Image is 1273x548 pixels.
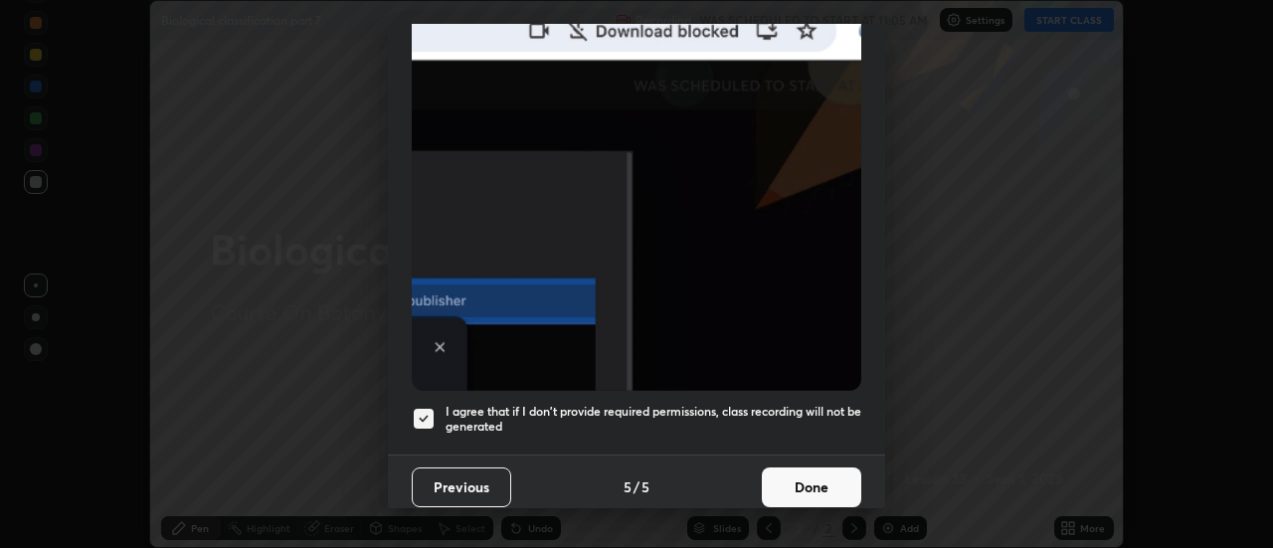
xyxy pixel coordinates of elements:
[762,467,861,507] button: Done
[412,467,511,507] button: Previous
[641,476,649,497] h4: 5
[446,404,861,435] h5: I agree that if I don't provide required permissions, class recording will not be generated
[624,476,632,497] h4: 5
[634,476,639,497] h4: /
